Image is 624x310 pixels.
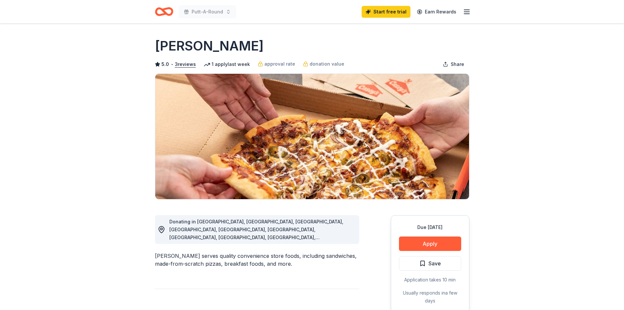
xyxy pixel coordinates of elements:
[169,219,343,264] span: Donating in [GEOGRAPHIC_DATA], [GEOGRAPHIC_DATA], [GEOGRAPHIC_DATA], [GEOGRAPHIC_DATA], [GEOGRAPH...
[399,237,461,251] button: Apply
[362,6,410,18] a: Start free trial
[179,5,236,18] button: Putt-A-Round
[258,60,295,68] a: approval rate
[155,4,173,19] a: Home
[161,60,169,68] span: 5.0
[451,60,464,68] span: Share
[303,60,344,68] a: donation value
[399,223,461,231] div: Due [DATE]
[438,58,469,71] button: Share
[192,8,223,16] span: Putt-A-Round
[399,289,461,305] div: Usually responds in a few days
[428,259,441,268] span: Save
[399,276,461,284] div: Application takes 10 min
[175,60,196,68] button: 3reviews
[310,60,344,68] span: donation value
[264,60,295,68] span: approval rate
[155,252,359,268] div: [PERSON_NAME] serves quality convenience store foods, including sandwiches, made-from-scratch piz...
[171,62,173,67] span: •
[155,37,264,55] h1: [PERSON_NAME]
[399,256,461,271] button: Save
[413,6,460,18] a: Earn Rewards
[204,60,250,68] div: 1 apply last week
[155,74,469,199] img: Image for Casey's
